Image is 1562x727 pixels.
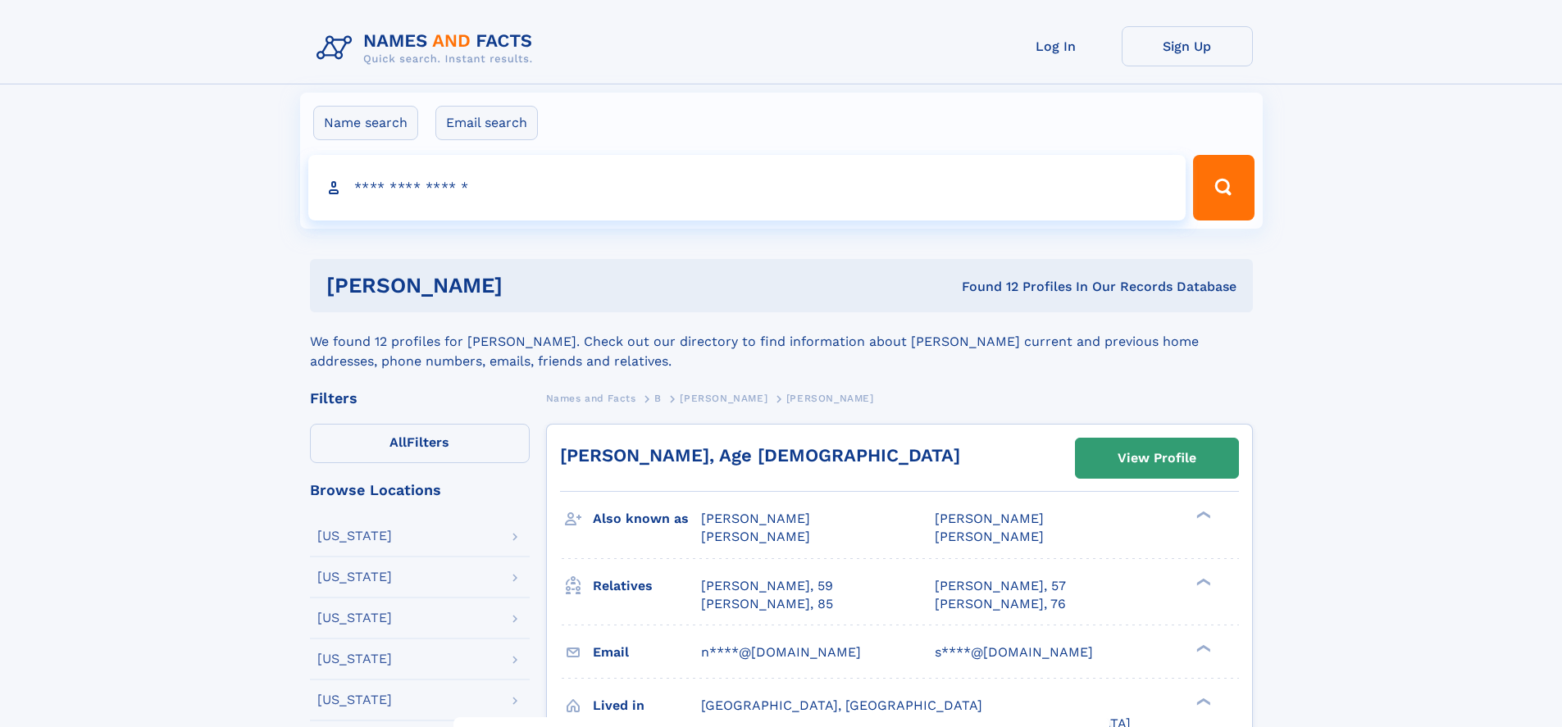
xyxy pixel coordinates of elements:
[786,393,874,404] span: [PERSON_NAME]
[317,570,392,584] div: [US_STATE]
[313,106,418,140] label: Name search
[310,483,530,498] div: Browse Locations
[654,393,662,404] span: B
[310,26,546,70] img: Logo Names and Facts
[593,572,701,600] h3: Relatives
[593,638,701,666] h3: Email
[935,595,1066,613] a: [PERSON_NAME], 76
[435,106,538,140] label: Email search
[1118,439,1196,477] div: View Profile
[1193,155,1254,220] button: Search Button
[326,275,732,296] h1: [PERSON_NAME]
[1192,510,1212,520] div: ❯
[308,155,1186,220] input: search input
[593,692,701,720] h3: Lived in
[680,393,767,404] span: [PERSON_NAME]
[1076,438,1238,478] a: View Profile
[935,577,1066,595] a: [PERSON_NAME], 57
[317,652,392,666] div: [US_STATE]
[1122,26,1253,66] a: Sign Up
[1192,576,1212,587] div: ❯
[701,577,833,595] a: [PERSON_NAME], 59
[990,26,1122,66] a: Log In
[310,391,530,406] div: Filters
[317,693,392,707] div: [US_STATE]
[310,424,530,463] label: Filters
[310,312,1253,371] div: We found 12 profiles for [PERSON_NAME]. Check out our directory to find information about [PERSON...
[680,388,767,408] a: [PERSON_NAME]
[1192,696,1212,707] div: ❯
[701,697,982,713] span: [GEOGRAPHIC_DATA], [GEOGRAPHIC_DATA]
[701,511,810,526] span: [PERSON_NAME]
[732,278,1236,296] div: Found 12 Profiles In Our Records Database
[317,611,392,625] div: [US_STATE]
[935,529,1044,544] span: [PERSON_NAME]
[560,445,960,466] a: [PERSON_NAME], Age [DEMOGRAPHIC_DATA]
[935,511,1044,526] span: [PERSON_NAME]
[1192,643,1212,653] div: ❯
[593,505,701,533] h3: Also known as
[389,434,407,450] span: All
[701,529,810,544] span: [PERSON_NAME]
[546,388,636,408] a: Names and Facts
[701,595,833,613] a: [PERSON_NAME], 85
[654,388,662,408] a: B
[317,529,392,543] div: [US_STATE]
